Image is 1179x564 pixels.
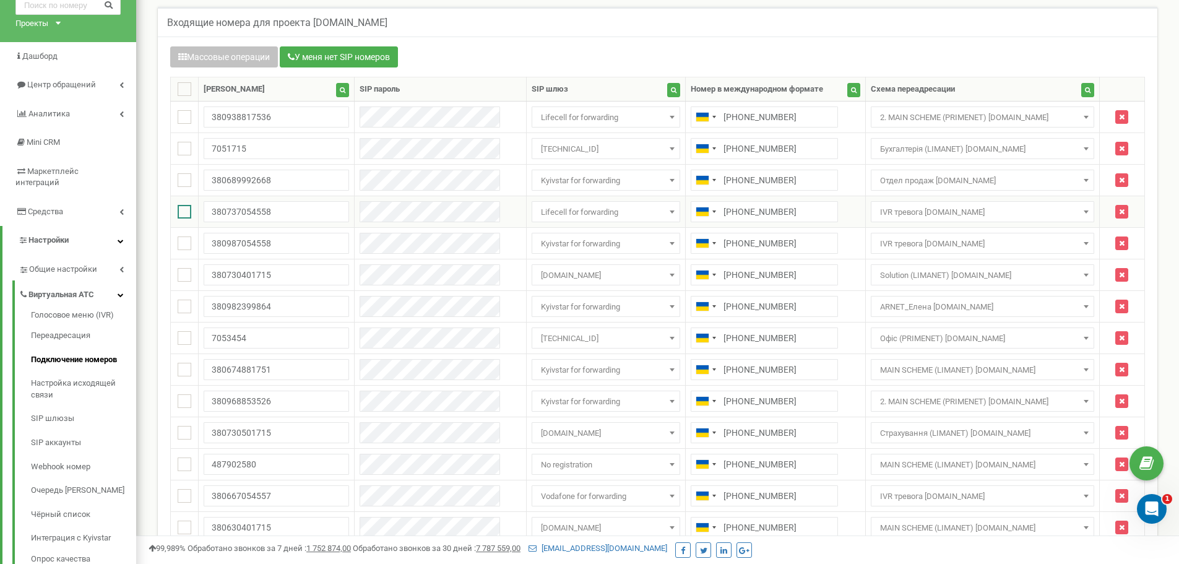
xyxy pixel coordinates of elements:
span: Обработано звонков за 30 дней : [353,544,520,553]
u: 1 752 874,00 [306,544,351,553]
span: Mini CRM [27,137,60,147]
div: Telephone country code [691,328,720,348]
span: csbc.lifecell.ua [532,264,680,285]
a: Интеграция с Kyivstar [31,526,136,550]
span: Отдел продаж bel.net [871,170,1094,191]
span: Kyivstar for forwarding [532,359,680,380]
span: Solution (LIMANET) lima.net [875,267,1090,284]
div: Telephone country code [691,423,720,443]
div: Номер в международном формате [691,84,823,95]
span: 2. MAIN SCHEME (PRIMENET) lima.net [871,106,1094,128]
input: 050 123 4567 [691,296,838,317]
span: Маркетплейс интеграций [15,167,79,188]
a: Голосовое меню (IVR) [31,310,136,324]
div: SIP шлюз [532,84,568,95]
a: Подключение номеров [31,348,136,372]
span: Lifecell for forwarding [536,109,676,126]
div: Проекты [15,18,48,30]
input: 050 123 4567 [691,391,838,412]
span: Бухгалтерія (LIMANET) lima.net [875,141,1090,158]
u: 7 787 559,00 [476,544,520,553]
a: SIP аккаунты [31,431,136,455]
span: 2. MAIN SCHEME (PRIMENET) lima.net [875,393,1090,410]
a: Настройка исходящей связи [31,371,136,407]
span: 91.210.116.35 [536,141,676,158]
a: Чёрный список [31,503,136,527]
div: Telephone country code [691,170,720,190]
a: [EMAIL_ADDRESS][DOMAIN_NAME] [529,544,667,553]
span: Solution (LIMANET) lima.net [871,264,1094,285]
span: Страхування (LIMANET) lima.net [875,425,1090,442]
input: 050 123 4567 [691,517,838,538]
input: 050 123 4567 [691,422,838,443]
a: SIP шлюзы [31,407,136,431]
span: Kyivstar for forwarding [536,362,676,379]
div: Telephone country code [691,518,720,537]
span: csbc.lifecell.ua [536,267,676,284]
span: csbc.lifecell.ua [536,425,676,442]
span: Kyivstar for forwarding [532,391,680,412]
div: Telephone country code [691,486,720,506]
span: MAIN SCHEME (LIMANET) lima.net [875,456,1090,474]
div: Telephone country code [691,139,720,158]
span: Lifecell for forwarding [532,201,680,222]
span: Офіс (PRIMENET) lima.net [875,330,1090,347]
span: Vodafone for forwarding [536,488,676,505]
span: Kyivstar for forwarding [532,170,680,191]
a: Виртуальная АТС [19,280,136,306]
div: Telephone country code [691,233,720,253]
span: 2. MAIN SCHEME (PRIMENET) lima.net [871,391,1094,412]
span: Kyivstar for forwarding [536,393,676,410]
span: Kyivstar for forwarding [536,172,676,189]
span: 91.210.116.35 [536,330,676,347]
input: 050 123 4567 [691,106,838,128]
span: MAIN SCHEME (LIMANET) lima.net [875,519,1090,537]
span: Центр обращений [27,80,96,89]
span: IVR тревога bel.net [875,235,1090,253]
span: Настройки [28,235,69,245]
span: csbc.lifecell.ua [532,422,680,443]
span: 2. MAIN SCHEME (PRIMENET) lima.net [875,109,1090,126]
input: 050 123 4567 [691,328,838,349]
span: Lifecell for forwarding [536,204,676,221]
input: 050 123 4567 [691,454,838,475]
span: csbc.lifecell.ua [532,517,680,538]
div: Telephone country code [691,202,720,222]
span: 91.210.116.35 [532,138,680,159]
span: Страхування (LIMANET) lima.net [871,422,1094,443]
div: Telephone country code [691,297,720,316]
span: Kyivstar for forwarding [532,296,680,317]
input: 050 123 4567 [691,359,838,380]
a: Webhook номер [31,455,136,479]
span: MAIN SCHEME (LIMANET) lima.net [871,517,1094,538]
input: 050 123 4567 [691,233,838,254]
span: MAIN SCHEME (LIMANET) lima.net [875,362,1090,379]
input: 050 123 4567 [691,485,838,506]
button: У меня нет SIP номеров [280,46,398,67]
div: Схема переадресации [871,84,955,95]
input: 050 123 4567 [691,201,838,222]
span: No registration [532,454,680,475]
a: Очередь [PERSON_NAME] [31,479,136,503]
span: MAIN SCHEME (LIMANET) lima.net [871,454,1094,475]
span: Kyivstar for forwarding [536,298,676,316]
span: IVR тревога bel.net [871,485,1094,506]
div: Telephone country code [691,265,720,285]
div: [PERSON_NAME] [204,84,265,95]
div: Telephone country code [691,454,720,474]
span: Общие настройки [29,264,97,275]
span: Kyivstar for forwarding [536,235,676,253]
span: No registration [536,456,676,474]
span: 1 [1162,494,1172,504]
span: Kyivstar for forwarding [532,233,680,254]
div: Telephone country code [691,107,720,127]
span: csbc.lifecell.ua [536,519,676,537]
span: IVR тревога bel.net [875,204,1090,221]
h5: Входящие номера для проекта [DOMAIN_NAME] [167,17,387,28]
span: Офіс (PRIMENET) lima.net [871,328,1094,349]
span: Vodafone for forwarding [532,485,680,506]
span: Обработано звонков за 7 дней : [188,544,351,553]
span: Lifecell for forwarding [532,106,680,128]
div: Telephone country code [691,391,720,411]
span: IVR тревога bel.net [875,488,1090,505]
